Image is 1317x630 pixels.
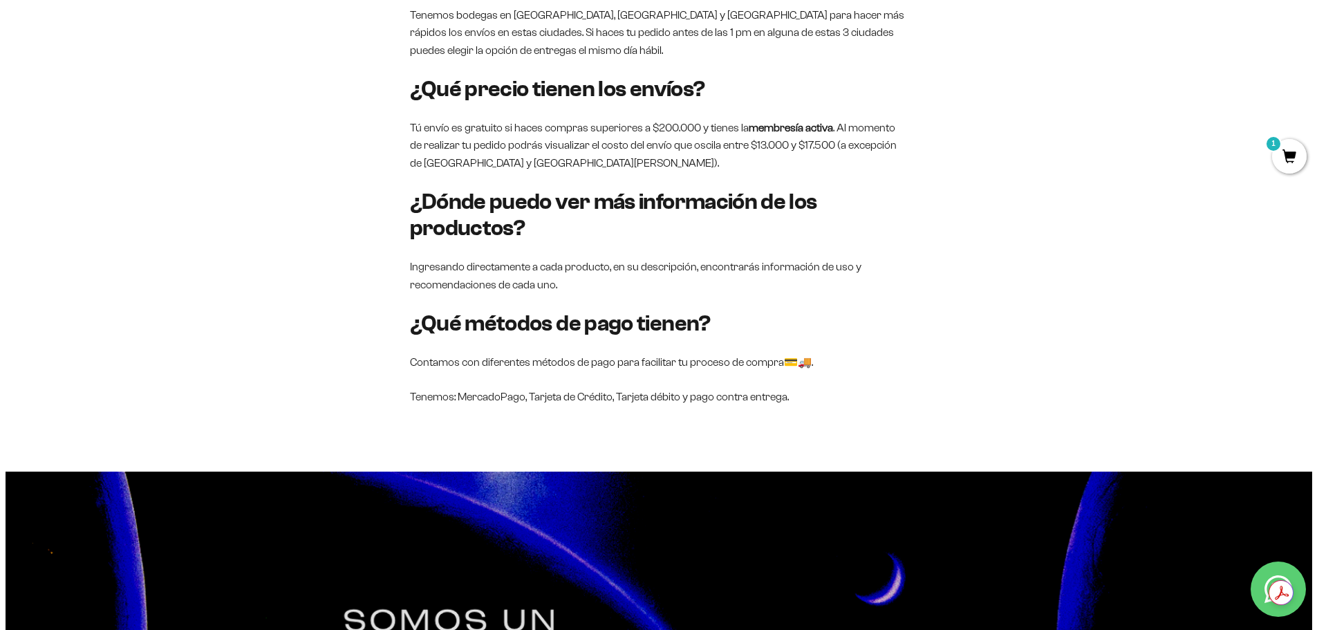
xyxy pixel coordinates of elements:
[1272,150,1307,165] a: 1
[410,6,908,59] p: Tenemos bodegas en [GEOGRAPHIC_DATA], [GEOGRAPHIC_DATA] y [GEOGRAPHIC_DATA] para hacer más rápido...
[410,353,908,371] p: Contamos con diferentes métodos de pago para facilitar tu proceso de compra💳🚚.
[410,258,908,293] p: Ingresando directamente a cada producto, en su descripción, encontrarás información de uso y reco...
[410,76,908,102] h3: ¿Qué precio tienen los envíos?
[410,311,908,337] h3: ¿Qué métodos de pago tienen?
[749,122,833,133] strong: membresía activa
[410,119,908,172] p: Tú envío es gratuito si haces compras superiores a $200.000 y tienes la . Al momento de realizar ...
[410,388,908,406] p: Tenemos: MercadoPago, Tarjeta de Crédito, Tarjeta débito y pago contra entrega.
[410,189,908,242] h3: ¿Dónde puedo ver más información de los productos?
[1265,136,1282,152] mark: 1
